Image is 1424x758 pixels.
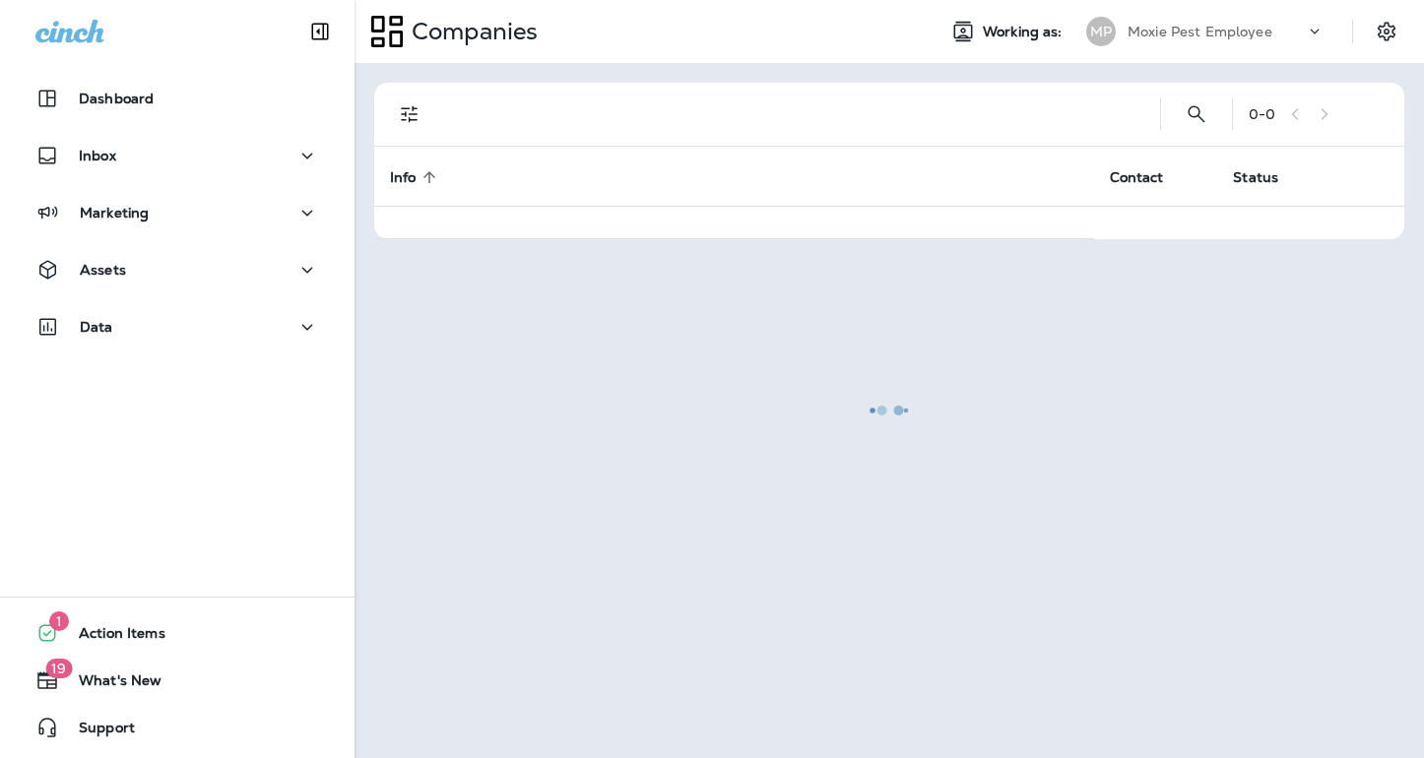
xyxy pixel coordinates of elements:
button: Data [20,307,335,347]
button: Assets [20,250,335,289]
span: Action Items [59,625,165,649]
button: Inbox [20,136,335,175]
p: Assets [80,262,126,278]
p: Marketing [80,205,149,221]
button: 1Action Items [20,613,335,653]
p: Moxie Pest Employee [1128,24,1272,39]
span: Working as: [983,24,1067,40]
button: Settings [1369,14,1404,49]
button: 19What's New [20,661,335,700]
span: 19 [45,659,72,678]
p: Data [80,319,113,335]
p: Dashboard [79,91,154,106]
span: 1 [49,611,69,631]
span: What's New [59,672,162,696]
p: Inbox [79,148,116,163]
div: MP [1086,17,1116,46]
p: Companies [404,17,538,46]
button: Support [20,708,335,747]
button: Dashboard [20,79,335,118]
button: Collapse Sidebar [292,12,348,51]
span: Support [59,720,135,743]
button: Marketing [20,193,335,232]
